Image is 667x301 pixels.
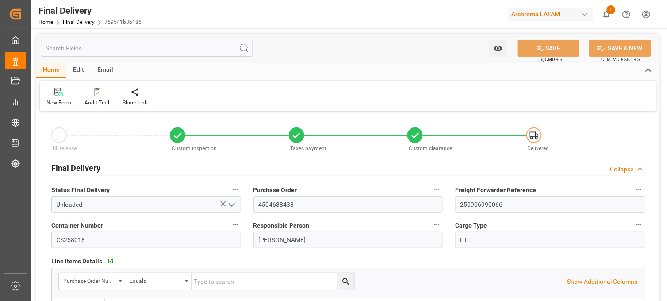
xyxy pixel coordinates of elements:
[431,184,443,195] button: Purchase Order
[84,99,109,107] div: Audit Trail
[589,40,651,57] button: SAVE & NEW
[489,40,507,57] button: open menu
[602,56,640,63] span: Ctrl/CMD + Shift + S
[51,162,100,174] h2: Final Delivery
[617,4,636,24] button: Help Center
[41,40,253,57] input: Search Fields
[36,63,66,78] div: Home
[253,185,297,195] span: Purchase Order
[455,185,536,195] span: Freight Forwarder Reference
[633,219,645,231] button: Cargo Type
[518,40,580,57] button: SAVE
[224,198,238,212] button: open menu
[610,165,634,174] div: Collapse
[508,8,593,21] div: Archroma LATAM
[290,145,326,151] span: Taxes payment
[230,219,241,231] button: Container Number
[51,185,110,195] span: Status Final Delivery
[130,275,182,285] div: Equals
[192,273,354,290] input: Type to search
[253,221,310,230] span: Responsible Person
[431,219,443,231] button: Responsible Person
[607,5,616,14] span: 1
[125,273,192,290] button: open menu
[508,6,597,23] button: Archroma LATAM
[51,257,102,266] span: Line Items Details
[38,4,142,17] div: Final Delivery
[59,273,125,290] button: open menu
[567,277,638,286] p: Show Additional Columns
[91,63,120,78] div: Email
[123,99,147,107] div: Share Link
[528,145,549,151] span: Delivered
[63,275,115,285] div: Purchase Order Number
[53,145,77,151] span: BL release
[51,221,103,230] span: Container Number
[230,184,241,195] button: Status Final Delivery
[38,19,53,25] a: Home
[455,221,487,230] span: Cargo Type
[537,56,563,63] span: Ctrl/CMD + S
[46,99,71,107] div: New Form
[172,145,217,151] span: Custom inspection
[63,19,95,25] a: Final Delivery
[337,273,354,290] button: search button
[409,145,452,151] span: Custom clearance
[597,4,617,24] button: show 1 new notifications
[66,63,91,78] div: Edit
[633,184,645,195] button: Freight Forwarder Reference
